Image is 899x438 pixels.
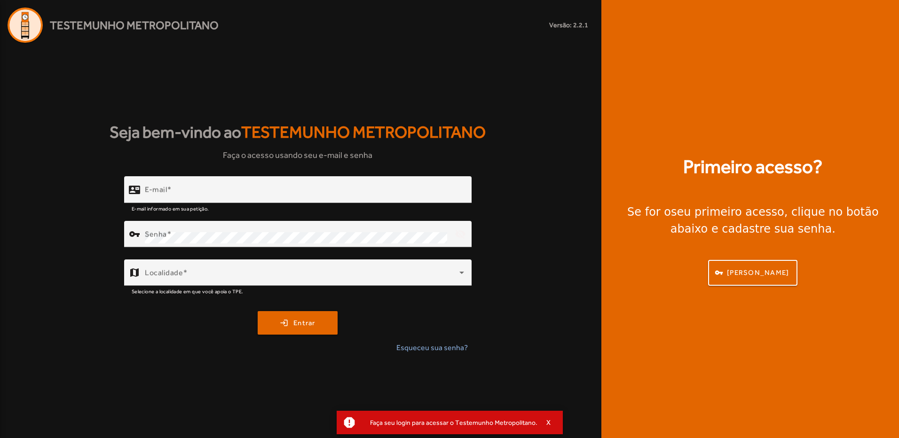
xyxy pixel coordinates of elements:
[129,267,140,278] mat-icon: map
[537,418,561,427] button: X
[145,185,167,194] mat-label: E-mail
[132,286,244,296] mat-hint: Selecione a localidade em que você apoia o TPE.
[708,260,797,286] button: [PERSON_NAME]
[110,120,486,145] strong: Seja bem-vindo ao
[129,228,140,240] mat-icon: vpn_key
[613,203,893,237] div: Se for o , clique no botão abaixo e cadastre sua senha.
[223,149,372,161] span: Faça o acesso usando seu e-mail e senha
[293,318,315,328] span: Entrar
[258,311,338,335] button: Entrar
[132,203,209,213] mat-hint: E-mail informado em sua petição.
[50,17,219,34] span: Testemunho Metropolitano
[129,184,140,195] mat-icon: contact_mail
[145,229,167,238] mat-label: Senha
[549,20,588,30] small: Versão: 2.2.1
[145,268,183,277] mat-label: Localidade
[449,223,472,245] mat-icon: visibility_off
[683,153,822,181] strong: Primeiro acesso?
[8,8,43,43] img: Logo Agenda
[727,267,789,278] span: [PERSON_NAME]
[396,342,468,353] span: Esqueceu sua senha?
[671,205,784,219] strong: seu primeiro acesso
[546,418,551,427] span: X
[363,416,537,429] div: Faça seu login para acessar o Testemunho Metropolitano.
[241,123,486,141] span: Testemunho Metropolitano
[342,415,356,430] mat-icon: report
